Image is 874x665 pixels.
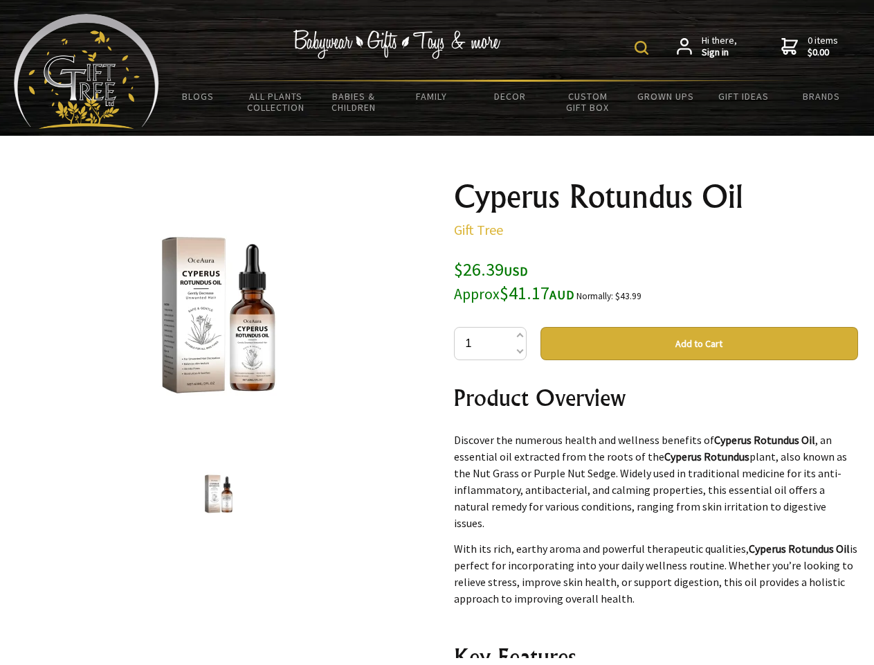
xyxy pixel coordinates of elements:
[454,258,574,304] span: $26.39 $41.17
[549,287,574,303] span: AUD
[576,290,641,302] small: Normally: $43.99
[293,30,501,59] img: Babywear - Gifts - Toys & more
[14,14,159,129] img: Babyware - Gifts - Toys and more...
[393,82,471,111] a: Family
[454,381,858,414] h2: Product Overview
[808,34,838,59] span: 0 items
[783,82,861,111] a: Brands
[237,82,316,122] a: All Plants Collection
[454,221,503,238] a: Gift Tree
[702,46,737,59] strong: Sign in
[454,432,858,531] p: Discover the numerous health and wellness benefits of , an essential oil extracted from the roots...
[504,263,528,279] span: USD
[454,180,858,213] h1: Cyperus Rotundus Oil
[664,450,749,463] strong: Cyperus Rotundus
[540,327,858,360] button: Add to Cart
[749,542,850,556] strong: Cyperus Rotundus Oil
[702,35,737,59] span: Hi there,
[159,82,237,111] a: BLOGS
[714,433,815,447] strong: Cyperus Rotundus Oil
[315,82,393,122] a: Babies & Children
[635,41,648,55] img: product search
[471,82,549,111] a: Decor
[454,540,858,607] p: With its rich, earthy aroma and powerful therapeutic qualities, is perfect for incorporating into...
[111,207,327,423] img: Cyperus Rotundus Oil
[454,285,500,303] small: Approx
[781,35,838,59] a: 0 items$0.00
[677,35,737,59] a: Hi there,Sign in
[192,468,245,520] img: Cyperus Rotundus Oil
[549,82,627,122] a: Custom Gift Box
[626,82,704,111] a: Grown Ups
[808,46,838,59] strong: $0.00
[704,82,783,111] a: Gift Ideas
